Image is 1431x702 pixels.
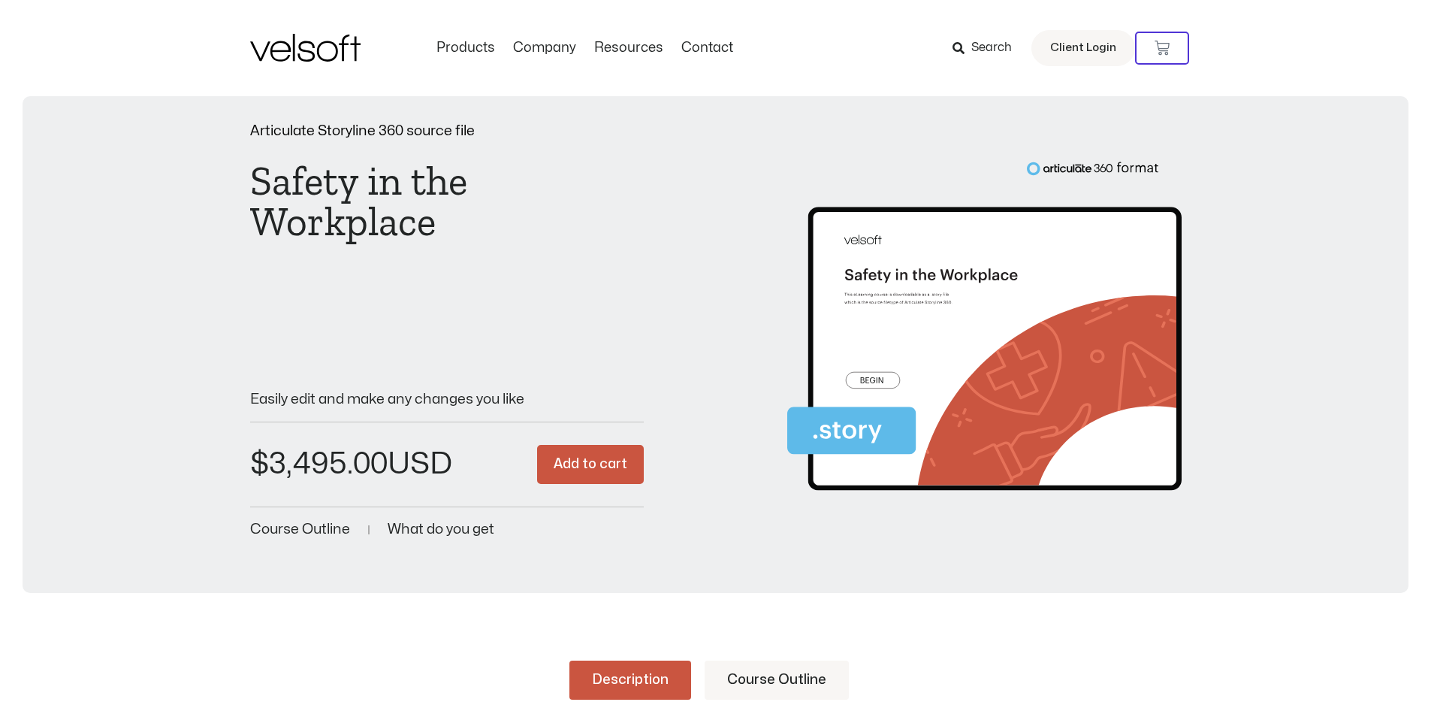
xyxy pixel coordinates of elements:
[504,40,585,56] a: CompanyMenu Toggle
[971,38,1012,58] span: Search
[250,124,645,138] p: Articulate Storyline 360 source file
[427,40,742,56] nav: Menu
[705,661,849,700] a: Course Outline
[537,445,644,485] button: Add to cart
[427,40,504,56] a: ProductsMenu Toggle
[952,35,1022,61] a: Search
[569,661,691,700] a: Description
[1031,30,1135,66] a: Client Login
[787,161,1182,504] img: Second Product Image
[250,392,645,407] p: Easily edit and make any changes you like
[250,449,388,479] bdi: 3,495.00
[250,34,361,62] img: Velsoft Training Materials
[250,161,645,242] h1: Safety in the Workplace
[250,449,269,479] span: $
[585,40,672,56] a: ResourcesMenu Toggle
[388,522,494,537] a: What do you get
[672,40,742,56] a: ContactMenu Toggle
[250,522,350,537] a: Course Outline
[1050,38,1116,58] span: Client Login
